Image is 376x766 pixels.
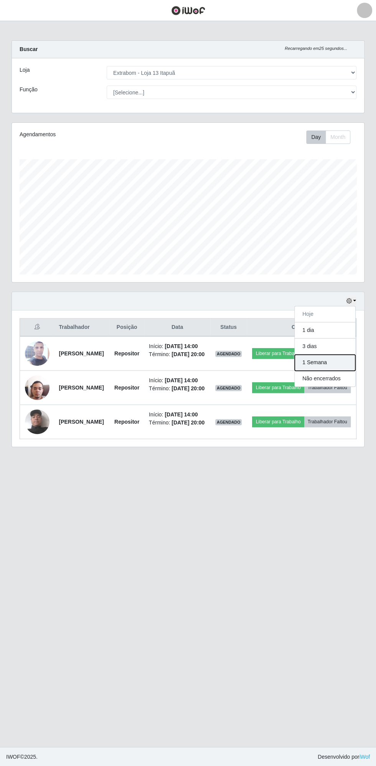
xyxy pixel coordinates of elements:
img: 1756162339010.jpeg [25,326,49,381]
div: First group [306,130,350,144]
i: Recarregando em 25 segundos... [285,46,347,51]
strong: [PERSON_NAME] [59,419,104,425]
time: [DATE] 20:00 [172,385,204,391]
li: Início: [149,342,206,350]
label: Função [20,86,38,94]
button: Liberar para Trabalho [252,416,304,427]
img: CoreUI Logo [171,6,205,15]
button: Trabalhador Faltou [304,416,351,427]
time: [DATE] 20:00 [172,351,204,357]
th: Trabalhador [54,319,109,337]
strong: Repositor [114,385,139,391]
span: IWOF [6,753,20,759]
th: Data [144,319,210,337]
button: Month [325,130,350,144]
time: [DATE] 14:00 [165,377,198,383]
button: Hoje [295,306,355,322]
strong: Repositor [114,419,139,425]
time: [DATE] 14:00 [165,411,198,418]
li: Início: [149,376,206,385]
button: Day [306,130,326,144]
span: AGENDADO [215,385,242,391]
button: Não encerrados [295,371,355,386]
li: Início: [149,411,206,419]
span: AGENDADO [215,351,242,357]
label: Loja [20,66,30,74]
button: Liberar para Trabalho [252,382,304,393]
span: Desenvolvido por [318,753,370,761]
span: © 2025 . [6,753,38,761]
time: [DATE] 14:00 [165,343,198,349]
a: iWof [359,753,370,759]
img: 1758256740230.jpeg [25,400,49,444]
th: Posição [109,319,144,337]
span: AGENDADO [215,419,242,425]
button: 3 dias [295,338,355,355]
th: Opções [247,319,356,337]
strong: [PERSON_NAME] [59,350,104,357]
time: [DATE] 20:00 [172,419,204,426]
li: Término: [149,350,206,358]
button: Liberar para Trabalho [252,348,304,359]
li: Término: [149,385,206,393]
button: Trabalhador Faltou [304,382,351,393]
div: Toolbar with button groups [306,130,356,144]
button: 1 Semana [295,355,355,371]
th: Status [210,319,247,337]
strong: [PERSON_NAME] [59,385,104,391]
img: 1757508111276.jpeg [25,371,49,404]
button: 1 dia [295,322,355,338]
strong: Repositor [114,350,139,357]
li: Término: [149,419,206,427]
div: Agendamentos [20,130,153,139]
strong: Buscar [20,46,38,52]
